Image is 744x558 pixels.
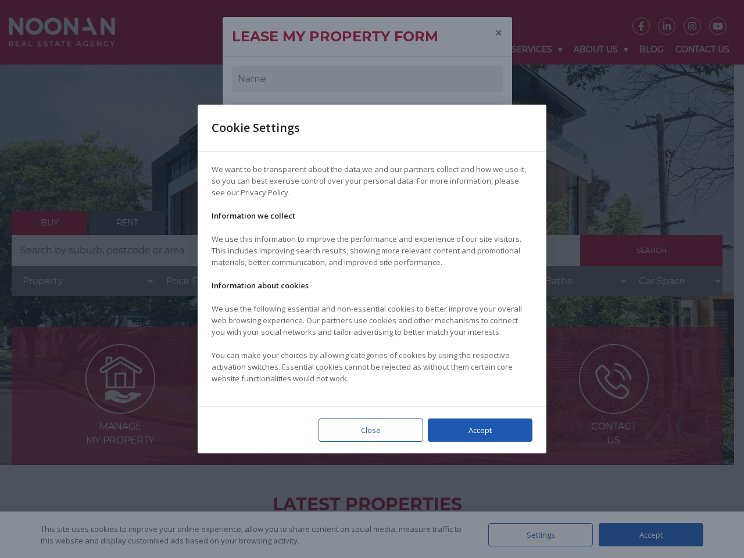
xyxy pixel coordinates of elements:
strong: Information about cookies [212,280,309,291]
div: Cookie Settings [212,105,314,151]
p: We use this information to improve the performance and experience of our site visitors. This incl... [212,233,532,268]
div: Accept [428,419,532,442]
p: We want to be transparent about the data we and our partners collect and how we use it, so you ca... [212,163,532,198]
strong: Information we collect [212,210,295,221]
p: We use the following essential and non-essential cookies to better improve your overall web brows... [212,303,532,338]
div: Close [319,419,423,442]
p: You can make your choices by allowing categories of cookies by using the respective activation sw... [212,349,532,384]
